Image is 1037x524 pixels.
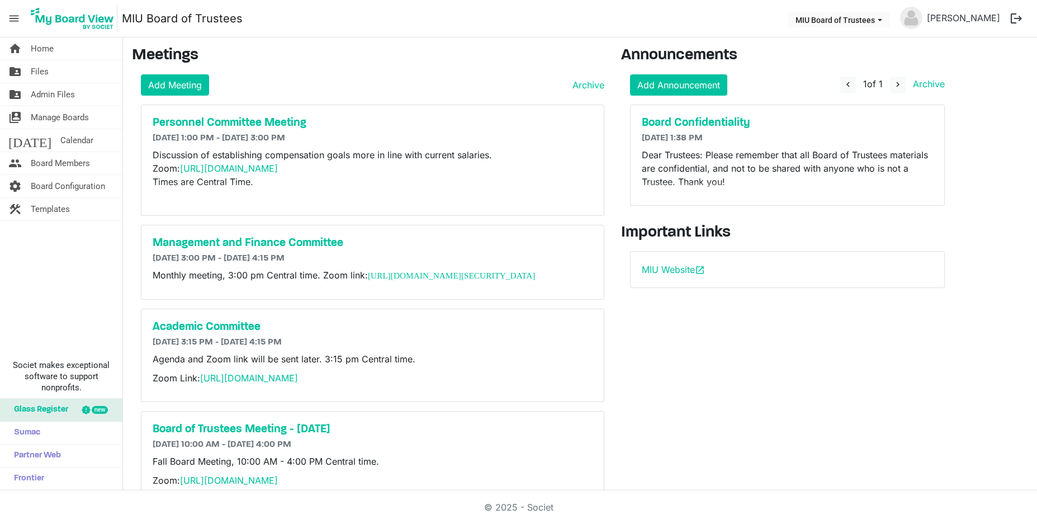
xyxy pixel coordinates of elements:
[180,475,278,486] a: [URL][DOMAIN_NAME]
[153,253,593,264] h6: [DATE] 3:00 PM - [DATE] 4:15 PM
[840,77,856,93] button: navigate_before
[3,8,25,29] span: menu
[863,78,867,89] span: 1
[122,7,243,30] a: MIU Board of Trustees
[153,116,593,130] a: Personnel Committee Meeting
[642,264,705,275] a: MIU Websiteopen_in_new
[27,4,117,32] img: My Board View Logo
[484,502,553,513] a: © 2025 - Societ
[642,116,933,130] a: Board Confidentiality
[568,78,604,92] a: Archive
[621,224,954,243] h3: Important Links
[8,60,22,83] span: folder_shared
[31,106,89,129] span: Manage Boards
[8,422,40,444] span: Sumac
[200,372,298,384] a: [URL][DOMAIN_NAME]
[843,79,853,89] span: navigate_before
[642,148,933,188] p: Dear Trustees: Please remember that all Board of Trustees materials are confidential, and not to ...
[8,198,22,220] span: construction
[31,60,49,83] span: Files
[153,163,281,187] span: Zoom: Times are Central Time.
[893,79,903,89] span: navigate_next
[621,46,954,65] h3: Announcements
[863,78,883,89] span: of 1
[8,445,61,467] span: Partner Web
[141,74,209,96] a: Add Meeting
[8,152,22,174] span: people
[153,337,593,348] h6: [DATE] 3:15 PM - [DATE] 4:15 PM
[8,399,68,421] span: Glass Register
[5,360,117,393] span: Societ makes exceptional software to support nonprofits.
[31,175,105,197] span: Board Configuration
[132,46,604,65] h3: Meetings
[153,423,593,436] a: Board of Trustees Meeting - [DATE]
[8,468,44,490] span: Frontier
[92,406,108,414] div: new
[153,268,593,282] p: Monthly meeting, 3:00 pm Central time. Zoom link:
[31,152,90,174] span: Board Members
[788,12,889,27] button: MIU Board of Trustees dropdownbutton
[890,77,906,93] button: navigate_next
[153,440,593,450] h6: [DATE] 10:00 AM - [DATE] 4:00 PM
[695,265,705,275] span: open_in_new
[153,352,593,366] p: Agenda and Zoom link will be sent later. 3:15 pm Central time.
[8,129,51,152] span: [DATE]
[368,271,535,280] a: [URL][DOMAIN_NAME][SECURITY_DATA]
[60,129,93,152] span: Calendar
[27,4,122,32] a: My Board View Logo
[153,455,593,468] p: Fall Board Meeting, 10:00 AM - 4:00 PM Central time.
[1005,7,1028,30] button: logout
[908,78,945,89] a: Archive
[31,37,54,60] span: Home
[900,7,922,29] img: no-profile-picture.svg
[31,198,70,220] span: Templates
[180,163,278,174] a: [URL][DOMAIN_NAME]
[8,106,22,129] span: switch_account
[8,83,22,106] span: folder_shared
[153,372,298,384] span: Zoom Link:
[153,474,593,501] p: Zoom:
[8,175,22,197] span: settings
[153,237,593,250] a: Management and Finance Committee
[630,74,727,96] a: Add Announcement
[642,134,703,143] span: [DATE] 1:38 PM
[153,148,593,229] p: Discussion of establishing compensation goals more in line with current salaries.
[153,320,593,334] a: Academic Committee
[922,7,1005,29] a: [PERSON_NAME]
[8,37,22,60] span: home
[31,83,75,106] span: Admin Files
[153,133,593,144] h6: [DATE] 1:00 PM - [DATE] 3:00 PM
